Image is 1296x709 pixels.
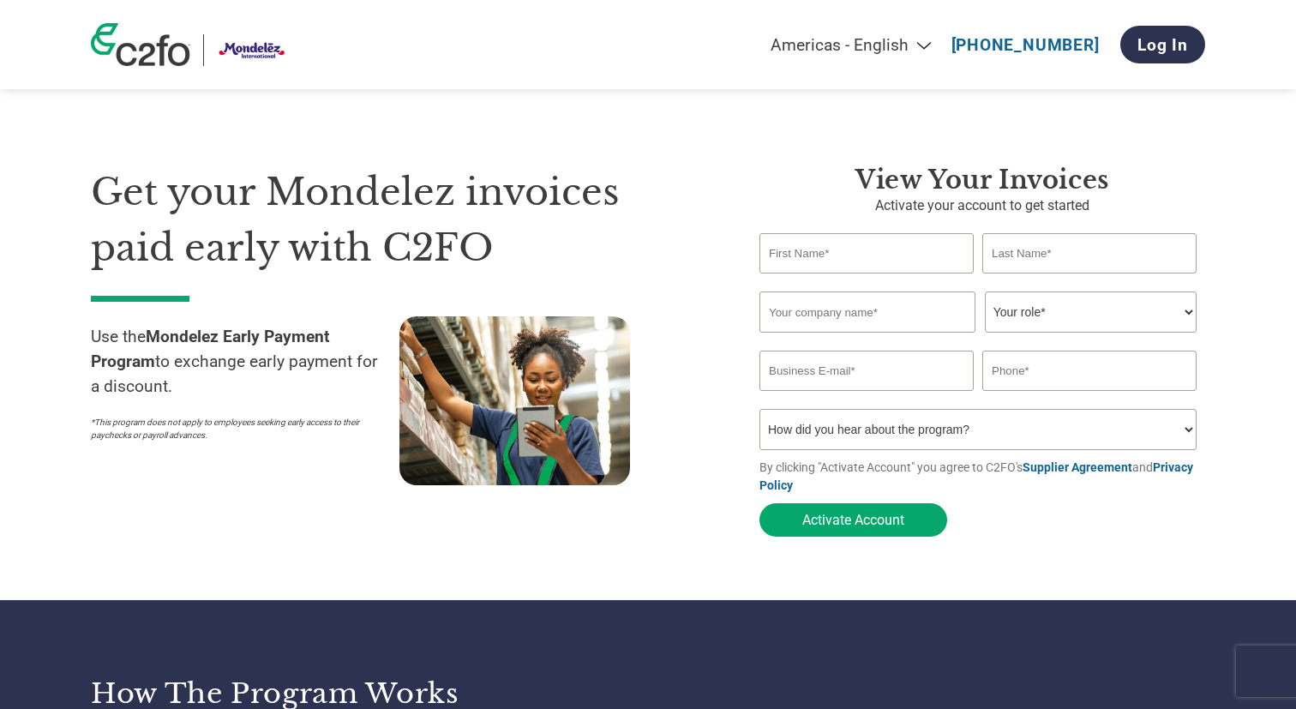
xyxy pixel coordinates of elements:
[759,165,1205,195] h3: View Your Invoices
[951,35,1100,55] a: [PHONE_NUMBER]
[982,275,1197,285] div: Invalid last name or last name is too long
[982,351,1197,391] input: Phone*
[91,327,330,371] strong: Mondelez Early Payment Program
[982,233,1197,273] input: Last Name*
[759,275,974,285] div: Invalid first name or first name is too long
[1120,26,1205,63] a: Log In
[91,165,708,275] h1: Get your Mondelez invoices paid early with C2FO
[759,291,975,333] input: Your company name*
[982,393,1197,402] div: Inavlid Phone Number
[759,195,1205,216] p: Activate your account to get started
[1023,460,1132,474] a: Supplier Agreement
[759,459,1205,495] p: By clicking "Activate Account" you agree to C2FO's and
[759,334,1197,344] div: Invalid company name or company name is too long
[91,325,399,399] p: Use the to exchange early payment for a discount.
[985,291,1197,333] select: Title/Role
[759,393,974,402] div: Inavlid Email Address
[759,233,974,273] input: First Name*
[399,316,630,485] img: supply chain worker
[217,34,290,66] img: Mondelez
[91,23,190,66] img: c2fo logo
[759,351,974,391] input: Invalid Email format
[759,503,947,537] button: Activate Account
[91,416,382,442] p: *This program does not apply to employees seeking early access to their paychecks or payroll adva...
